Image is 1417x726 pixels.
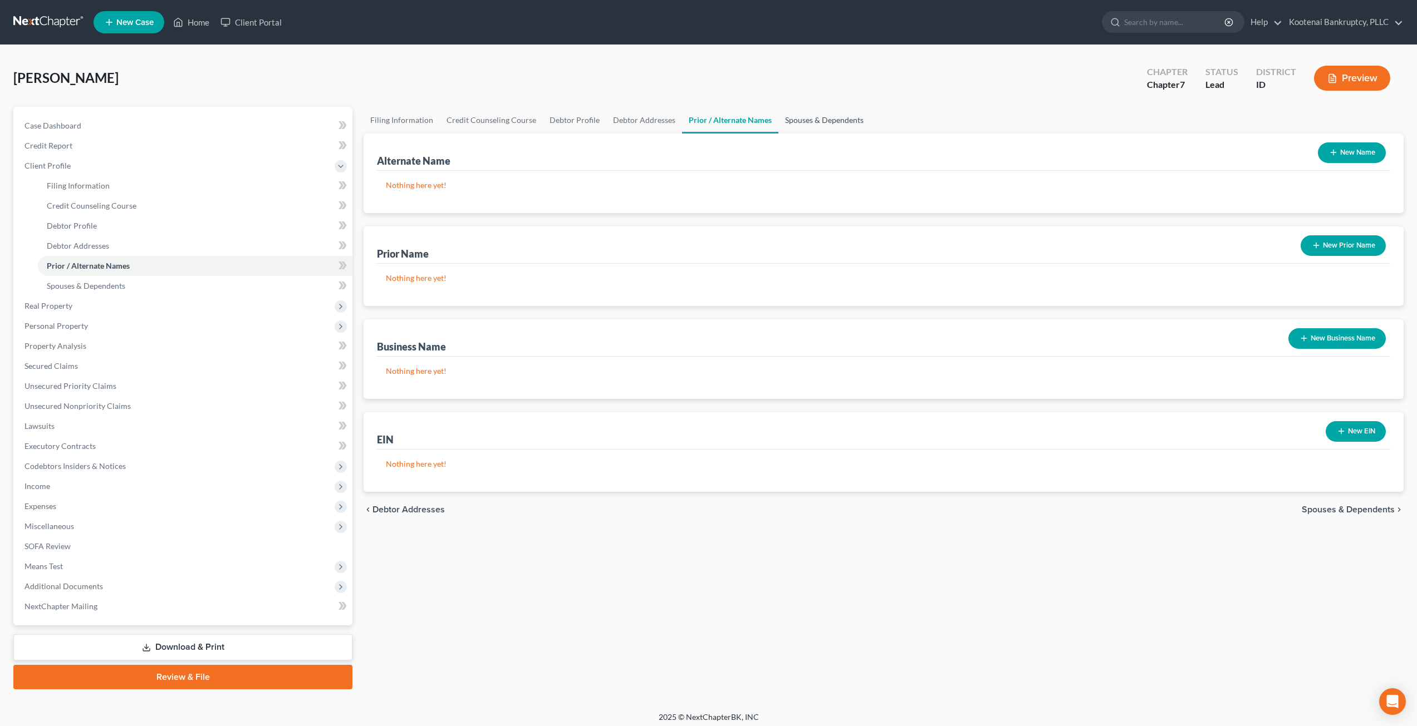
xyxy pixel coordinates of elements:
span: Credit Report [24,141,72,150]
span: Unsecured Nonpriority Claims [24,401,131,411]
span: SOFA Review [24,541,71,551]
a: Prior / Alternate Names [682,107,778,134]
span: Spouses & Dependents [1302,505,1395,514]
a: Case Dashboard [16,116,352,136]
a: Property Analysis [16,336,352,356]
input: Search by name... [1124,12,1226,32]
a: Secured Claims [16,356,352,376]
span: Client Profile [24,161,71,170]
a: Debtor Profile [543,107,606,134]
a: Unsecured Priority Claims [16,376,352,396]
div: Alternate Name [377,154,450,167]
span: Debtor Addresses [372,505,445,514]
span: Property Analysis [24,341,86,350]
button: New Business Name [1288,328,1386,349]
div: Status [1205,66,1238,78]
a: Kootenai Bankruptcy, PLLC [1283,12,1403,32]
a: Download & Print [13,634,352,660]
span: Codebtors Insiders & Notices [24,461,126,471]
span: Lawsuits [24,421,55,431]
a: SOFA Review [16,536,352,556]
a: Credit Counseling Course [38,196,352,216]
span: Personal Property [24,321,88,330]
a: Executory Contracts [16,436,352,456]
div: Chapter [1147,66,1188,78]
a: Debtor Addresses [38,236,352,256]
a: Client Portal [215,12,287,32]
a: Filing Information [38,176,352,196]
a: Filing Information [364,107,440,134]
i: chevron_left [364,505,372,514]
div: Lead [1205,78,1238,91]
div: EIN [377,433,394,446]
a: Unsecured Nonpriority Claims [16,396,352,416]
button: Spouses & Dependents chevron_right [1302,505,1404,514]
span: 7 [1180,79,1185,90]
span: Prior / Alternate Names [47,261,130,270]
span: Means Test [24,561,63,571]
a: Help [1245,12,1282,32]
div: Open Intercom Messenger [1379,688,1406,715]
a: NextChapter Mailing [16,596,352,616]
button: New EIN [1326,421,1386,442]
span: Income [24,481,50,491]
span: Debtor Addresses [47,241,109,250]
button: New Prior Name [1301,235,1386,256]
a: Credit Report [16,136,352,156]
a: Debtor Addresses [606,107,682,134]
a: Credit Counseling Course [440,107,543,134]
div: ID [1256,78,1296,91]
a: Review & File [13,665,352,689]
a: Home [168,12,215,32]
a: Spouses & Dependents [778,107,870,134]
span: Expenses [24,501,56,511]
span: Secured Claims [24,361,78,371]
span: [PERSON_NAME] [13,70,119,86]
button: New Name [1318,142,1386,163]
a: Lawsuits [16,416,352,436]
span: Real Property [24,301,72,310]
button: Preview [1314,66,1390,91]
span: New Case [116,18,154,27]
a: Prior / Alternate Names [38,256,352,276]
p: Nothing here yet! [386,180,1381,191]
p: Nothing here yet! [386,366,1381,377]
span: Filing Information [47,181,110,190]
a: Spouses & Dependents [38,276,352,296]
span: Miscellaneous [24,521,74,531]
p: Nothing here yet! [386,458,1381,470]
span: Additional Documents [24,581,103,591]
span: Case Dashboard [24,121,81,130]
span: Executory Contracts [24,441,96,451]
div: District [1256,66,1296,78]
span: Unsecured Priority Claims [24,381,116,391]
div: Prior Name [377,247,429,260]
span: Credit Counseling Course [47,201,136,210]
a: Debtor Profile [38,216,352,236]
span: NextChapter Mailing [24,601,97,611]
i: chevron_right [1395,505,1404,514]
div: Chapter [1147,78,1188,91]
span: Spouses & Dependents [47,281,125,290]
div: Business Name [377,340,446,353]
button: chevron_left Debtor Addresses [364,505,445,514]
p: Nothing here yet! [386,273,1381,284]
span: Debtor Profile [47,221,97,230]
